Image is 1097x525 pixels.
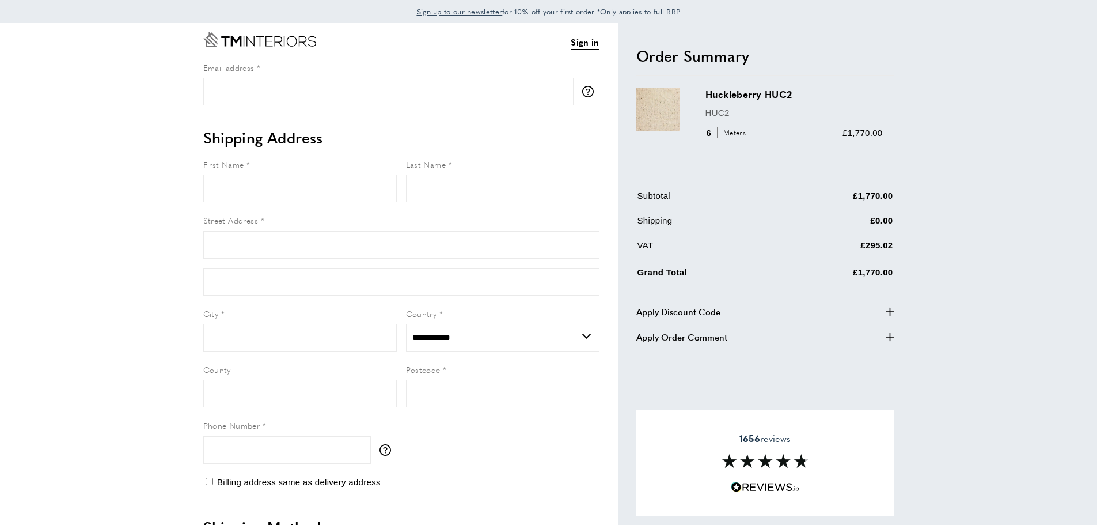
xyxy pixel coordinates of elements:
span: reviews [739,433,791,444]
p: HUC2 [705,106,883,120]
input: Billing address same as delivery address [206,478,213,485]
h2: Shipping Address [203,127,599,148]
span: Country [406,308,437,319]
td: Shipping [637,214,779,236]
td: Subtotal [637,189,779,211]
button: More information [582,86,599,97]
td: Grand Total [637,263,779,288]
img: Huckleberry HUC2 [636,88,680,131]
a: Sign in [571,35,599,50]
td: £1,770.00 [780,263,893,288]
a: Sign up to our newsletter [417,6,503,17]
span: Phone Number [203,420,260,431]
span: Email address [203,62,255,73]
div: 6 [705,126,750,140]
span: Apply Order Comment [636,330,727,344]
span: First Name [203,158,244,170]
td: VAT [637,239,779,261]
td: £0.00 [780,214,893,236]
h2: Order Summary [636,46,894,66]
span: for 10% off your first order *Only applies to full RRP [417,6,681,17]
img: Reviews.io 5 stars [731,482,800,493]
span: Apply Discount Code [636,305,720,319]
span: City [203,308,219,319]
strong: 1656 [739,432,760,445]
h3: Huckleberry HUC2 [705,88,883,101]
img: Reviews section [722,454,808,468]
td: £1,770.00 [780,189,893,211]
span: Postcode [406,364,441,375]
span: £1,770.00 [842,128,882,138]
span: Meters [717,127,749,138]
span: Last Name [406,158,446,170]
span: County [203,364,231,375]
a: Go to Home page [203,32,316,47]
td: £295.02 [780,239,893,261]
span: Billing address same as delivery address [217,477,381,487]
button: More information [379,444,397,456]
span: Street Address [203,214,259,226]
